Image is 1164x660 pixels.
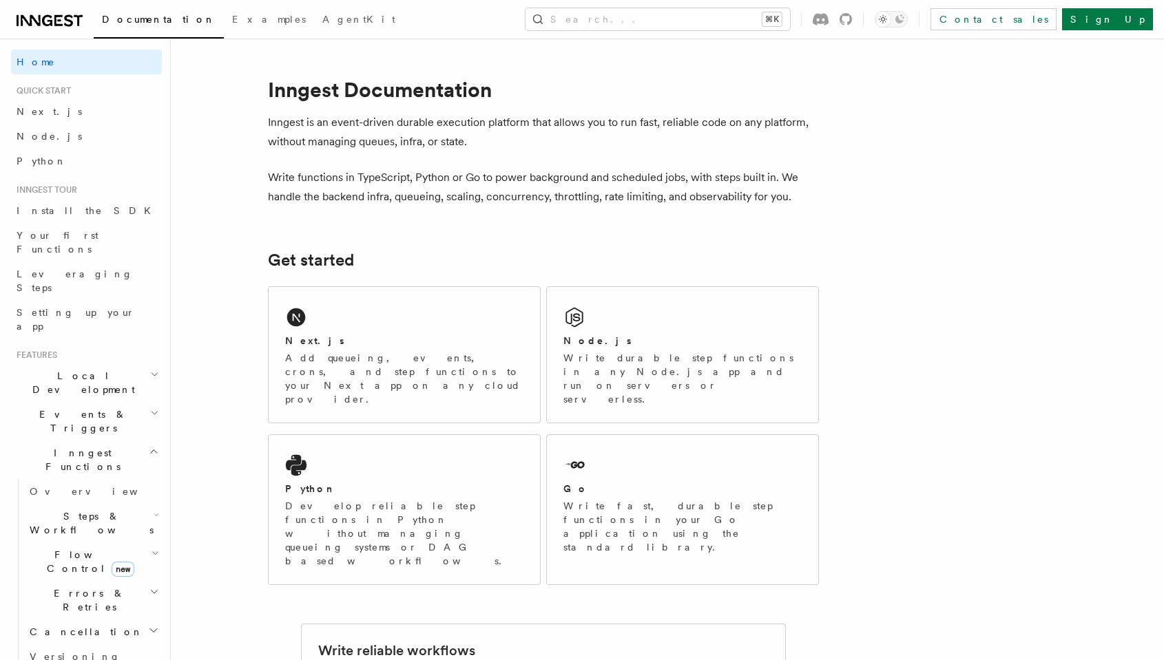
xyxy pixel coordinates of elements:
[24,586,149,614] span: Errors & Retries
[11,262,162,300] a: Leveraging Steps
[563,334,632,348] h2: Node.js
[224,4,314,37] a: Examples
[11,300,162,339] a: Setting up your app
[1062,8,1153,30] a: Sign Up
[17,55,55,69] span: Home
[24,581,162,619] button: Errors & Retries
[24,619,162,644] button: Cancellation
[11,440,162,479] button: Inngest Functions
[17,131,82,142] span: Node.js
[563,499,802,554] p: Write fast, durable step functions in your Go application using the standard library.
[11,363,162,402] button: Local Development
[11,223,162,262] a: Your first Functions
[24,479,162,504] a: Overview
[322,14,395,25] span: AgentKit
[268,434,541,585] a: PythonDevelop reliable step functions in Python without managing queueing systems or DAG based wo...
[24,548,152,575] span: Flow Control
[11,402,162,440] button: Events & Triggers
[762,12,782,26] kbd: ⌘K
[94,4,224,39] a: Documentation
[17,307,135,332] span: Setting up your app
[285,351,523,406] p: Add queueing, events, crons, and step functions to your Next app on any cloud provider.
[17,205,159,216] span: Install the SDK
[546,434,819,585] a: GoWrite fast, durable step functions in your Go application using the standard library.
[563,351,802,406] p: Write durable step functions in any Node.js app and run on servers or serverless.
[24,625,143,639] span: Cancellation
[563,482,588,496] h2: Go
[11,446,149,473] span: Inngest Functions
[268,113,819,151] p: Inngest is an event-driven durable execution platform that allows you to run fast, reliable code ...
[102,14,216,25] span: Documentation
[11,149,162,173] a: Python
[268,286,541,423] a: Next.jsAdd queueing, events, crons, and step functions to your Next app on any cloud provider.
[285,334,344,348] h2: Next.js
[314,4,404,37] a: AgentKit
[11,407,150,435] span: Events & Triggers
[232,14,306,25] span: Examples
[268,168,819,206] p: Write functions in TypeScript, Python or Go to power background and scheduled jobs, with steps bu...
[285,482,336,496] h2: Python
[11,350,57,361] span: Features
[11,369,150,396] span: Local Development
[875,11,908,28] button: Toggle dark mode
[112,562,134,577] span: new
[318,641,475,660] h2: Write reliable workflows
[24,509,154,537] span: Steps & Workflows
[931,8,1057,30] a: Contact sales
[268,77,819,102] h1: Inngest Documentation
[546,286,819,423] a: Node.jsWrite durable step functions in any Node.js app and run on servers or serverless.
[17,230,98,255] span: Your first Functions
[17,156,67,167] span: Python
[17,268,133,293] span: Leveraging Steps
[285,499,523,568] p: Develop reliable step functions in Python without managing queueing systems or DAG based workflows.
[11,198,162,223] a: Install the SDK
[268,251,354,270] a: Get started
[11,99,162,124] a: Next.js
[11,85,71,96] span: Quick start
[11,50,162,74] a: Home
[24,504,162,542] button: Steps & Workflows
[17,106,82,117] span: Next.js
[11,184,77,195] span: Inngest tour
[11,124,162,149] a: Node.js
[526,8,790,30] button: Search...⌘K
[30,486,172,497] span: Overview
[24,542,162,581] button: Flow Controlnew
